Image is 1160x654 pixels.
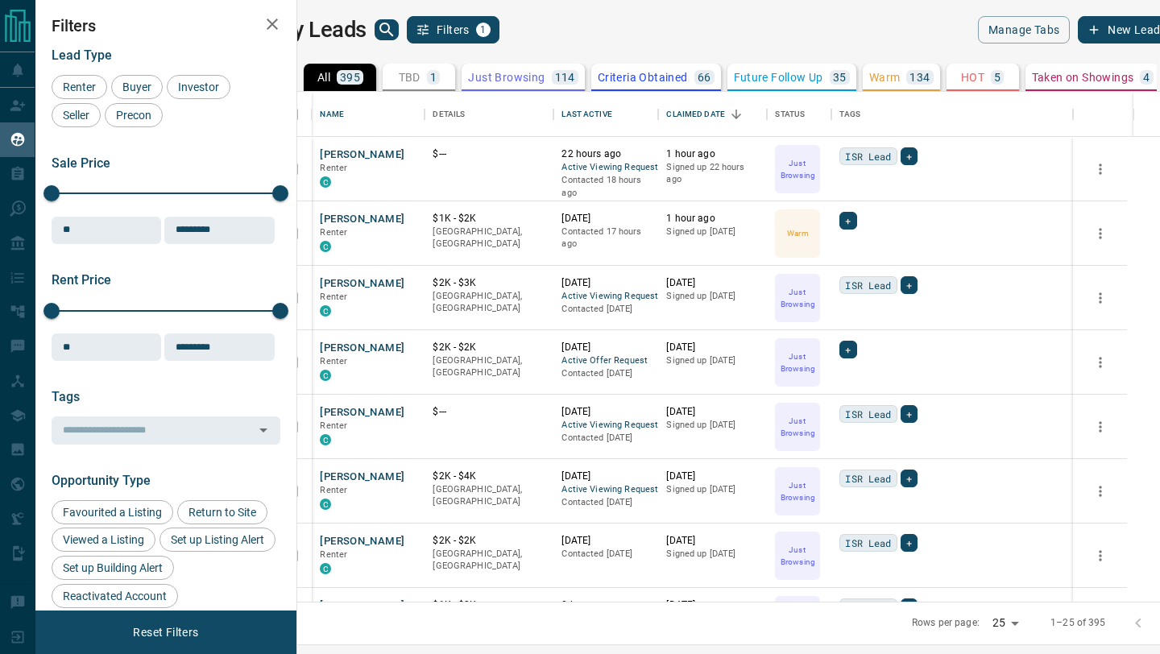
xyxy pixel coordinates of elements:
button: more [1088,544,1112,568]
span: Renter [320,356,347,366]
span: Precon [110,109,157,122]
div: + [901,405,918,423]
div: condos.ca [320,305,331,317]
p: 5 [994,72,1000,83]
p: Warm [787,227,808,239]
div: Status [767,92,831,137]
span: ISR Lead [845,535,891,551]
p: [DATE] [666,276,759,290]
p: $1K - $2K [433,212,545,226]
p: Contacted 17 hours ago [561,226,650,250]
span: + [906,535,912,551]
p: 134 [909,72,930,83]
span: Seller [57,109,95,122]
p: [DATE] [666,341,759,354]
p: $--- [433,405,545,419]
p: [DATE] [561,534,650,548]
p: 395 [340,72,360,83]
div: Details [425,92,553,137]
p: $1K - $3K [433,598,545,612]
div: Status [775,92,805,137]
div: Details [433,92,465,137]
span: ISR Lead [845,148,891,164]
p: Contacted [DATE] [561,432,650,445]
span: Renter [320,420,347,431]
button: [PERSON_NAME] [320,598,404,614]
p: Contacted 18 hours ago [561,174,650,199]
span: Sale Price [52,155,110,171]
p: Just Browsing [777,415,818,439]
div: Last Active [561,92,611,137]
button: more [1088,286,1112,310]
div: + [839,341,856,358]
p: All [317,72,330,83]
button: Sort [725,103,748,126]
p: $2K - $2K [433,341,545,354]
h2: Filters [52,16,280,35]
p: Just Browsing [777,157,818,181]
p: 4 [1143,72,1150,83]
p: Contacted [DATE] [561,303,650,316]
p: [GEOGRAPHIC_DATA], [GEOGRAPHIC_DATA] [433,354,545,379]
span: + [906,406,912,422]
span: Rent Price [52,272,111,288]
p: [DATE] [561,470,650,483]
div: Viewed a Listing [52,528,155,552]
p: Contacted [DATE] [561,367,650,380]
p: Signed up [DATE] [666,483,759,496]
p: [DATE] [666,405,759,419]
div: Tags [831,92,1073,137]
span: Viewed a Listing [57,533,150,546]
span: Opportunity Type [52,473,151,488]
p: [DATE] [561,405,650,419]
div: Reactivated Account [52,584,178,608]
p: Just Browsing [777,350,818,375]
div: Investor [167,75,230,99]
div: condos.ca [320,370,331,381]
p: $--- [433,147,545,161]
p: [GEOGRAPHIC_DATA], [GEOGRAPHIC_DATA] [433,290,545,315]
span: Reactivated Account [57,590,172,602]
button: [PERSON_NAME] [320,341,404,356]
p: 114 [555,72,575,83]
button: [PERSON_NAME] [320,276,404,292]
div: Return to Site [177,500,267,524]
p: Future Follow Up [734,72,823,83]
button: Manage Tabs [978,16,1070,43]
p: $2K - $2K [433,534,545,548]
p: [GEOGRAPHIC_DATA], [GEOGRAPHIC_DATA] [433,483,545,508]
p: 35 [833,72,847,83]
p: [GEOGRAPHIC_DATA], [GEOGRAPHIC_DATA] [433,226,545,250]
span: + [906,277,912,293]
span: Active Viewing Request [561,483,650,497]
p: TBD [399,72,420,83]
p: Just Browsing [777,286,818,310]
div: Precon [105,103,163,127]
div: Buyer [111,75,163,99]
span: Renter [320,163,347,173]
span: + [906,148,912,164]
p: Signed up [DATE] [666,419,759,432]
button: more [1088,415,1112,439]
div: + [901,534,918,552]
span: + [845,341,851,358]
span: Renter [320,227,347,238]
p: Signed up [DATE] [666,226,759,238]
span: Renter [320,292,347,302]
p: Warm [869,72,901,83]
button: Reset Filters [122,619,209,646]
div: + [901,470,918,487]
span: Return to Site [183,506,262,519]
span: Favourited a Listing [57,506,168,519]
p: Signed up [DATE] [666,548,759,561]
button: Open [252,419,275,441]
p: Contacted [DATE] [561,496,650,509]
div: + [901,598,918,616]
span: Tags [52,389,80,404]
span: + [845,213,851,229]
p: 66 [698,72,711,83]
p: 1 hour ago [666,212,759,226]
p: [DATE] [561,212,650,226]
p: Taken on Showings [1032,72,1134,83]
span: ISR Lead [845,470,891,486]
